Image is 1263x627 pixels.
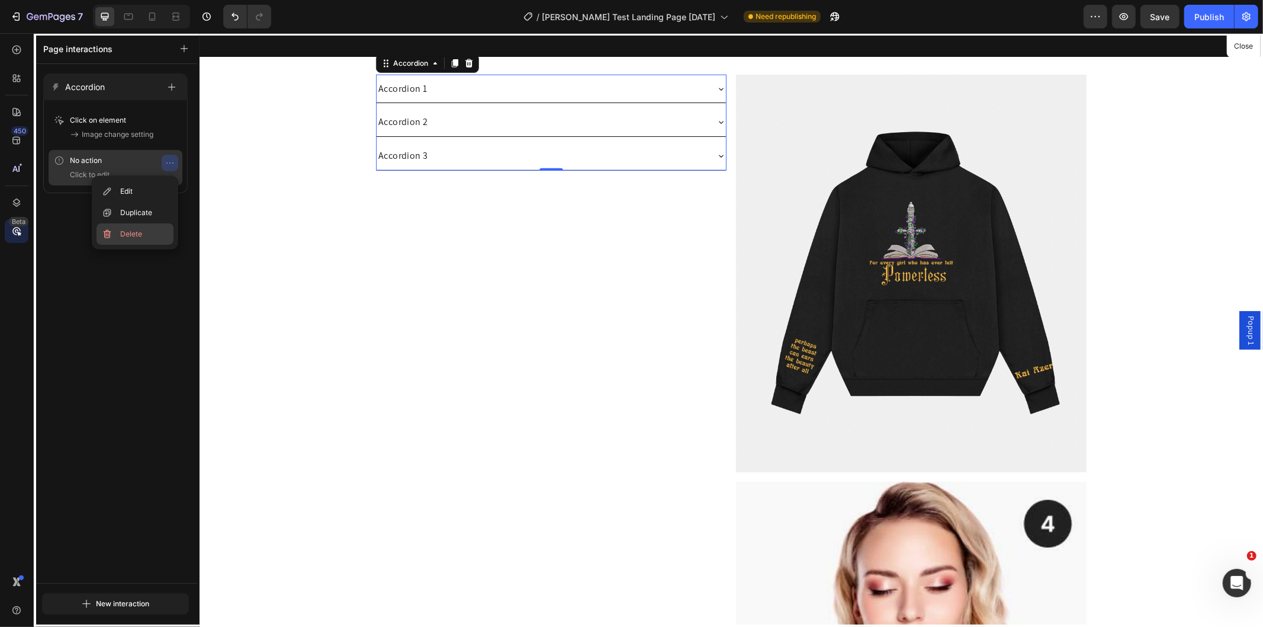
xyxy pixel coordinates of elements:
button: Close [1229,38,1258,55]
p: No action [70,155,118,167]
p: Page interactions [43,43,113,55]
span: [PERSON_NAME] Test Landing Page [DATE] [542,11,715,23]
p: 7 [78,9,83,24]
iframe: Intercom live chat [1223,569,1251,597]
button: New interaction [42,593,189,615]
span: Edit [120,185,133,197]
div: Undo/Redo [223,5,271,28]
span: Save [1150,12,1170,22]
span: Need republishing [756,11,816,22]
p: Accordion [65,80,105,94]
span: Image change setting [82,129,153,140]
span: Duplicate [120,207,152,219]
div: Publish [1194,11,1224,23]
button: Save [1140,5,1180,28]
button: Edit [97,181,173,202]
div: Beta [9,217,28,226]
div: New interaction [82,597,149,611]
p: Click on element [70,114,126,126]
button: 7 [5,5,88,28]
button: Delete [97,223,173,245]
span: / [536,11,539,23]
span: Click to edit [70,169,110,181]
span: Delete [120,228,142,240]
div: 450 [11,126,28,136]
span: 1 [1247,551,1256,561]
button: Publish [1184,5,1234,28]
button: Duplicate [97,202,173,223]
iframe: To enrich screen reader interactions, please activate Accessibility in Grammarly extension settings [200,33,1263,627]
